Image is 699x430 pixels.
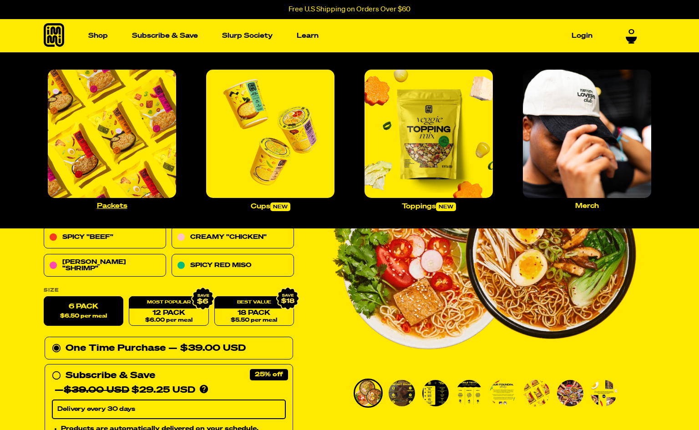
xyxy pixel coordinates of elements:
[575,202,599,209] p: Merch
[128,29,202,43] a: Subscribe & Save
[203,66,338,215] a: Cupsnew
[331,379,637,408] div: PDP main carousel thumbnails
[490,380,516,406] img: Variety Vol. 1
[145,318,192,324] span: $6.00 per meal
[628,28,634,36] span: 0
[44,226,166,249] a: Spicy "Beef"
[97,202,127,209] p: Packets
[522,379,551,408] li: Go to slide 6
[387,379,416,408] li: Go to slide 2
[60,314,107,319] span: $6.50 per meal
[172,254,294,277] a: Spicy Red Miso
[206,70,334,198] img: Cups_large.jpg
[172,226,294,249] a: Creamy "Chicken"
[48,70,176,198] img: Packets_large.jpg
[591,380,617,406] img: Variety Vol. 1
[556,379,585,408] li: Go to slide 7
[129,297,208,326] a: 12 Pack$6.00 per meal
[85,19,596,52] nav: Main navigation
[389,380,415,406] img: Variety Vol. 1
[402,202,456,211] p: Toppings
[218,29,276,43] a: Slurp Society
[5,388,96,425] iframe: Marketing Popup
[44,66,180,213] a: Packets
[289,5,410,14] p: Free U.S Shipping on Orders Over $60
[436,202,456,211] span: new
[52,341,286,356] div: One Time Purchase
[456,380,482,406] img: Variety Vol. 1
[44,288,294,293] label: Size
[455,379,484,408] li: Go to slide 4
[488,379,517,408] li: Go to slide 5
[523,70,651,198] img: Merch_large.jpg
[626,28,637,44] a: 0
[52,400,286,419] select: Subscribe & Save —$39.00 USD$29.25 USD Products are automatically delivered on your schedule. No ...
[421,379,450,408] li: Go to slide 3
[64,386,129,395] del: $39.00 USD
[293,29,322,43] a: Learn
[557,380,583,406] img: Variety Vol. 1
[354,379,383,408] li: Go to slide 1
[361,66,496,215] a: Toppingsnew
[355,380,381,406] img: Variety Vol. 1
[66,369,155,383] div: Subscribe & Save
[251,202,290,211] p: Cups
[365,70,493,198] img: Toppings_large.jpg
[44,297,123,326] label: 6 Pack
[44,254,166,277] a: [PERSON_NAME] "Shrimp"
[85,29,111,43] a: Shop
[422,380,449,406] img: Variety Vol. 1
[214,297,294,326] a: 18 Pack$5.50 per meal
[55,383,195,398] div: — $29.25 USD
[589,379,618,408] li: Go to slide 8
[568,29,596,43] a: Login
[519,66,655,213] a: Merch
[231,318,277,324] span: $5.50 per meal
[270,202,290,211] span: new
[523,380,550,406] img: Variety Vol. 1
[168,341,246,356] div: — $39.00 USD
